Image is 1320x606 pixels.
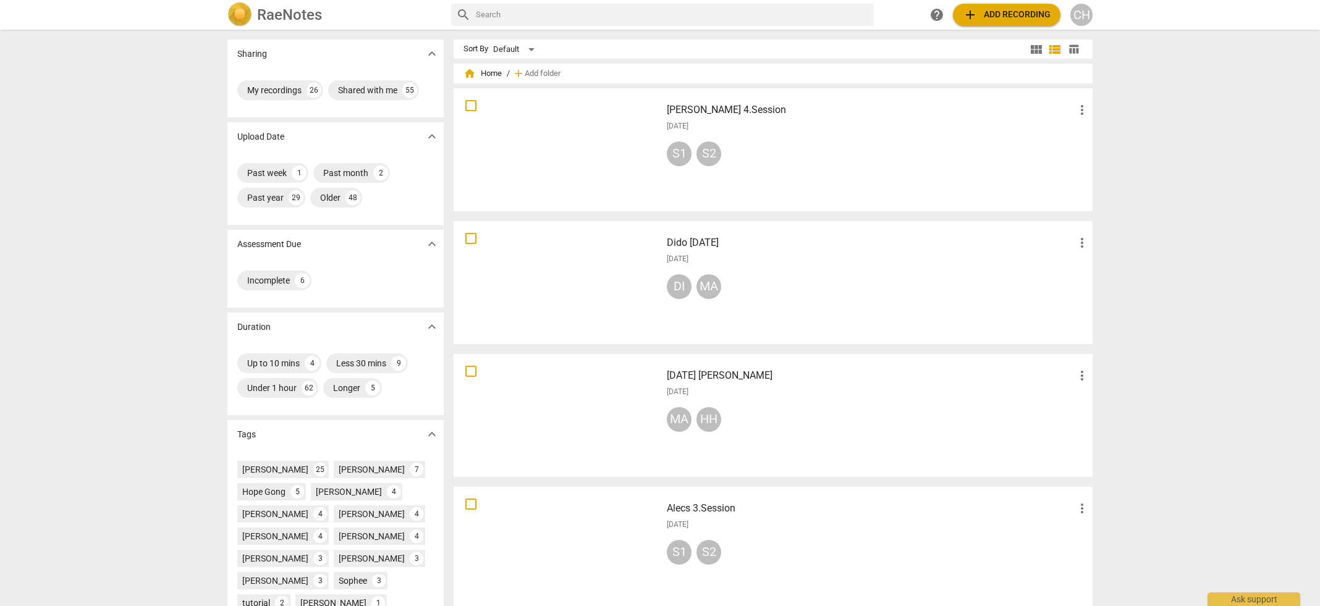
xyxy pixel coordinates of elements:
[227,2,252,27] img: Logo
[237,130,284,143] p: Upload Date
[667,387,688,397] span: [DATE]
[425,427,439,442] span: expand_more
[929,7,944,22] span: help
[425,46,439,61] span: expand_more
[667,368,1075,383] h3: 22 Sept Huan Hui
[423,44,441,63] button: Show more
[410,552,423,565] div: 3
[237,238,301,251] p: Assessment Due
[227,2,441,27] a: LogoRaeNotes
[667,141,692,166] div: S1
[423,425,441,444] button: Show more
[525,69,561,78] span: Add folder
[323,167,368,179] div: Past month
[313,529,327,543] div: 4
[953,4,1060,26] button: Upload
[242,486,286,498] div: Hope Gong
[667,407,692,432] div: MA
[292,166,307,180] div: 1
[425,319,439,334] span: expand_more
[339,463,405,476] div: [PERSON_NAME]
[372,574,386,587] div: 3
[242,574,308,587] div: [PERSON_NAME]
[1075,235,1089,250] span: more_vert
[289,190,303,205] div: 29
[373,166,388,180] div: 2
[696,141,721,166] div: S2
[963,7,978,22] span: add
[463,67,476,80] span: home
[333,382,360,394] div: Longer
[1208,592,1300,606] div: Ask support
[242,463,308,476] div: [PERSON_NAME]
[402,83,417,98] div: 55
[1075,368,1089,383] span: more_vert
[458,491,1088,605] a: Alecs 3.Session[DATE]S1S2
[247,191,284,204] div: Past year
[423,127,441,146] button: Show more
[242,508,308,520] div: [PERSON_NAME]
[339,508,405,520] div: [PERSON_NAME]
[410,507,423,521] div: 4
[667,103,1075,117] h3: Reid 4.Session
[1047,42,1062,57] span: view_list
[247,167,287,179] div: Past week
[463,44,488,54] div: Sort By
[696,407,721,432] div: HH
[696,540,721,565] div: S2
[237,428,256,441] p: Tags
[391,356,406,371] div: 9
[458,358,1088,473] a: [DATE] [PERSON_NAME][DATE]MAHH
[667,540,692,565] div: S1
[1075,501,1089,516] span: more_vert
[1070,4,1093,26] button: CH
[463,67,502,80] span: Home
[338,84,397,96] div: Shared with me
[247,274,290,287] div: Incomplete
[410,529,423,543] div: 4
[667,520,688,530] span: [DATE]
[247,357,300,369] div: Up to 10 mins
[336,357,386,369] div: Less 30 mins
[387,485,400,499] div: 4
[512,67,525,80] span: add
[237,321,271,334] p: Duration
[307,83,321,98] div: 26
[339,574,367,587] div: Sophee
[313,552,327,565] div: 3
[1064,40,1083,59] button: Table view
[313,463,327,476] div: 25
[365,381,380,395] div: 5
[242,552,308,565] div: [PERSON_NAME]
[696,274,721,299] div: MA
[926,4,948,26] a: Help
[667,254,688,264] span: [DATE]
[410,463,423,476] div: 7
[320,191,341,204] div: Older
[295,273,310,288] div: 6
[316,486,382,498] div: [PERSON_NAME]
[1029,42,1044,57] span: view_module
[425,129,439,144] span: expand_more
[423,235,441,253] button: Show more
[458,93,1088,207] a: [PERSON_NAME] 4.Session[DATE]S1S2
[339,530,405,542] div: [PERSON_NAME]
[1046,40,1064,59] button: List view
[456,7,471,22] span: search
[667,121,688,132] span: [DATE]
[1068,43,1080,55] span: table_chart
[313,574,327,587] div: 3
[963,7,1051,22] span: Add recording
[476,5,869,25] input: Search
[458,225,1088,340] a: Dido [DATE][DATE]DIMA
[247,84,302,96] div: My recordings
[1075,103,1089,117] span: more_vert
[507,69,510,78] span: /
[493,40,539,59] div: Default
[339,552,405,565] div: [PERSON_NAME]
[242,530,308,542] div: [PERSON_NAME]
[1027,40,1046,59] button: Tile view
[667,274,692,299] div: DI
[423,318,441,336] button: Show more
